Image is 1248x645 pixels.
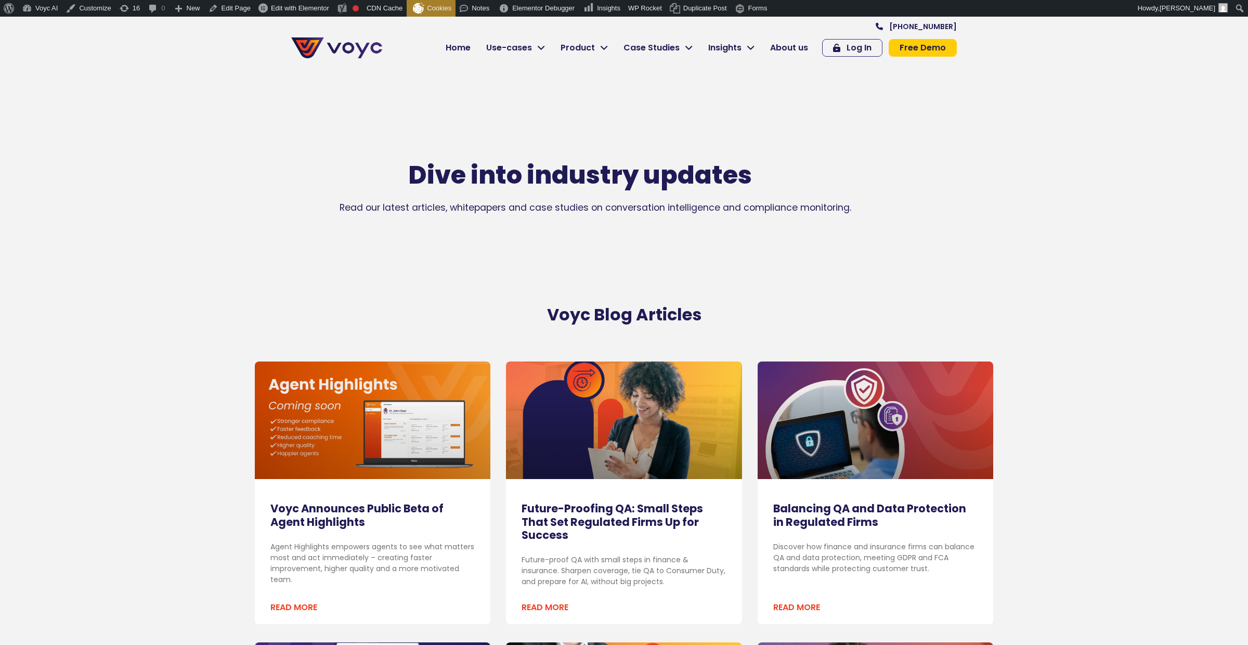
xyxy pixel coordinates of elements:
p: Agent Highlights empowers agents to see what matters most and act immediately – creating faster i... [270,541,475,585]
a: Read more about Future-Proofing QA: Small Steps That Set Regulated Firms Up for Success [522,601,568,614]
a: Balancing QA and Data Protection in Regulated Firms [773,501,966,529]
span: Free Demo [900,44,946,52]
a: Voyc Announces Public Beta of Agent Highlights [270,501,444,529]
span: Case Studies [623,42,680,54]
span: Use-cases [486,42,532,54]
a: Future-Proofing QA: Small Steps That Set Regulated Firms Up for Success [522,501,703,542]
span: [PHONE_NUMBER] [889,23,957,30]
span: Insights [708,42,742,54]
span: Edit with Elementor [271,4,329,12]
a: Home [438,37,478,58]
span: About us [770,42,808,54]
p: Discover how finance and insurance firms can balance QA and data protection, meeting GDPR and FCA... [773,541,978,574]
span: Home [446,42,471,54]
a: About us [762,37,816,58]
span: Log In [847,44,872,52]
span: Product [561,42,595,54]
h2: Voyc Blog Articles [328,305,920,325]
a: Log In [822,39,882,57]
a: Use-cases [478,37,553,58]
a: Insights [700,37,762,58]
a: Product [553,37,616,58]
h1: Dive into industry updates [291,160,868,190]
a: Free Demo [889,39,957,57]
a: Case Studies [616,37,700,58]
p: Future-proof QA with small steps in finance & insurance. Sharpen coverage, tie QA to Consumer Dut... [522,554,726,587]
a: Read more about Voyc Announces Public Beta of Agent Highlights [270,601,317,614]
span: [PERSON_NAME] [1160,4,1215,12]
p: Read our latest articles, whitepapers and case studies on conversation intelligence and complianc... [291,201,900,214]
a: Read more about Balancing QA and Data Protection in Regulated Firms [773,601,820,614]
a: [PHONE_NUMBER] [876,23,957,30]
img: voyc-full-logo [291,37,382,58]
div: Focus keyphrase not set [353,5,359,11]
